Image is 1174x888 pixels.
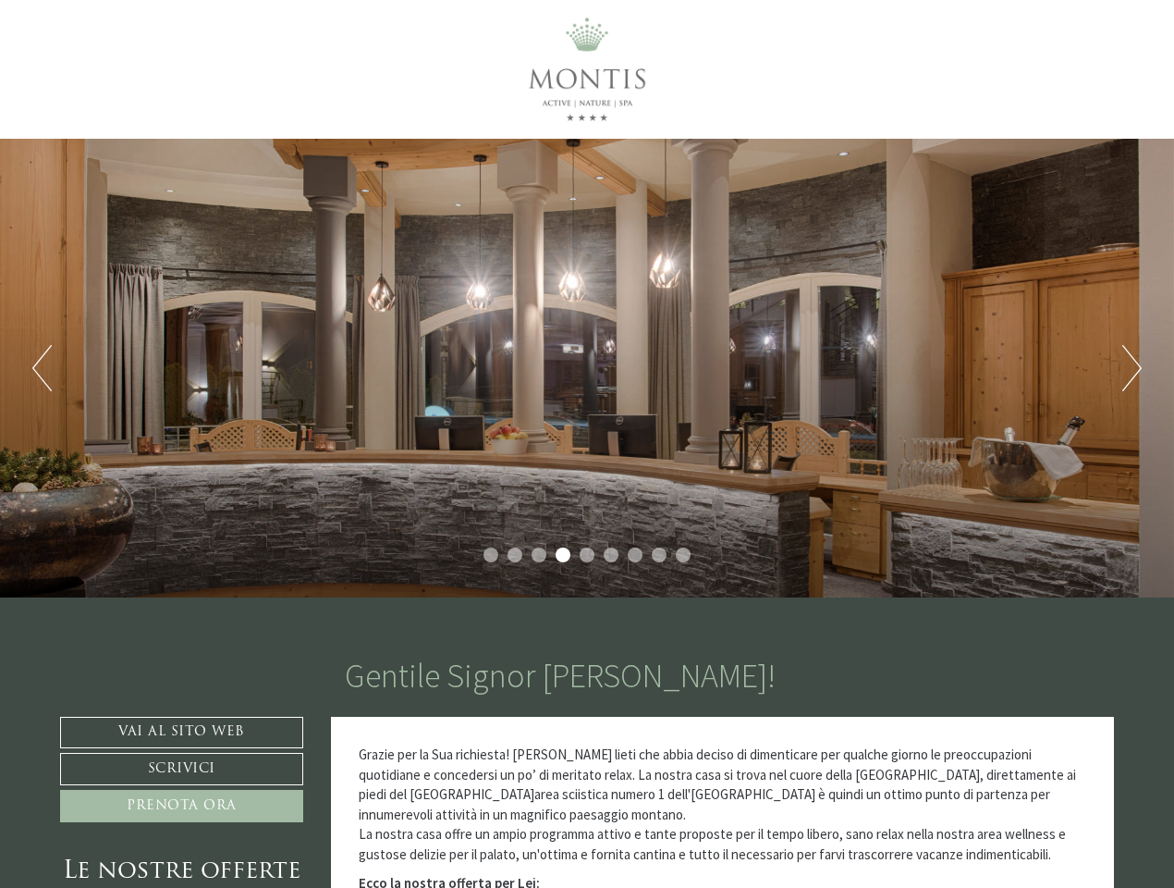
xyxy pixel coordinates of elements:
[14,49,254,102] div: Buon giorno, come possiamo aiutarla?
[345,658,776,695] h1: Gentile Signor [PERSON_NAME]!
[628,487,729,520] button: Invia
[60,717,303,748] a: Vai al sito web
[1122,345,1142,391] button: Next
[28,53,245,67] div: Montis – Active Nature Spa
[32,345,52,391] button: Previous
[60,753,303,785] a: Scrivici
[359,745,1087,864] p: Grazie per la Sua richiesta! [PERSON_NAME] lieti che abbia deciso di dimenticare per qualche gior...
[60,790,303,822] a: Prenota ora
[329,14,400,43] div: giovedì
[28,86,245,98] small: 06:56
